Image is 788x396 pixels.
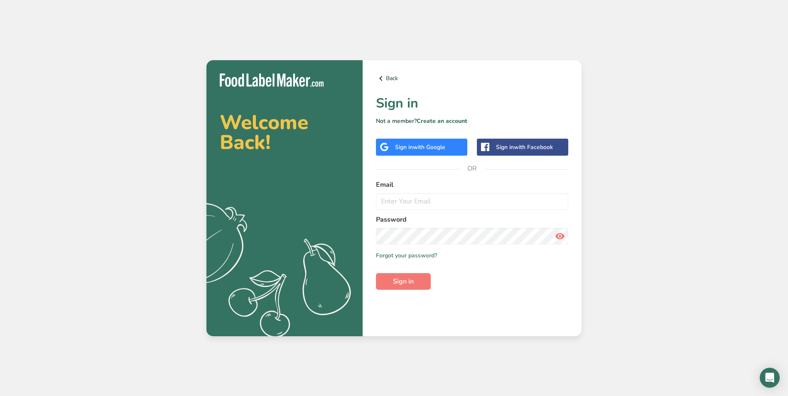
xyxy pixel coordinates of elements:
[220,73,324,87] img: Food Label Maker
[376,193,568,210] input: Enter Your Email
[376,73,568,83] a: Back
[760,368,780,388] div: Open Intercom Messenger
[220,112,349,152] h2: Welcome Back!
[496,143,553,152] div: Sign in
[393,276,414,286] span: Sign in
[460,156,485,181] span: OR
[417,117,467,125] a: Create an account
[413,143,445,151] span: with Google
[395,143,445,152] div: Sign in
[376,117,568,125] p: Not a member?
[376,215,568,225] label: Password
[514,143,553,151] span: with Facebook
[376,180,568,190] label: Email
[376,93,568,113] h1: Sign in
[376,273,431,290] button: Sign in
[376,251,437,260] a: Forgot your password?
